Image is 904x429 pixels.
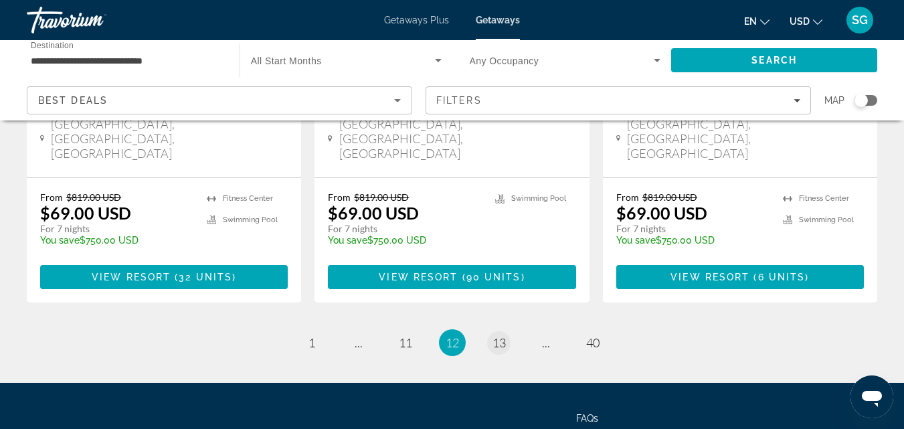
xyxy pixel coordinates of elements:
a: Getaways [476,15,520,25]
span: 6 units [758,272,806,282]
span: Best Deals [38,95,108,106]
span: SG [852,13,868,27]
button: View Resort(90 units) [328,265,575,289]
span: $819.00 USD [66,191,121,203]
p: $69.00 USD [328,203,419,223]
p: $750.00 USD [616,235,770,246]
button: User Menu [842,6,877,34]
span: ( ) [749,272,809,282]
span: [GEOGRAPHIC_DATA], [GEOGRAPHIC_DATA], [GEOGRAPHIC_DATA] [339,116,576,161]
span: USD [790,16,810,27]
span: ( ) [171,272,236,282]
span: en [744,16,757,27]
p: $750.00 USD [40,235,193,246]
span: All Start Months [251,56,322,66]
a: Getaways Plus [384,15,449,25]
button: Filters [426,86,811,114]
span: Swimming Pool [799,216,854,224]
span: 12 [446,335,459,350]
span: View Resort [92,272,171,282]
a: Travorium [27,3,161,37]
span: View Resort [670,272,749,282]
span: You save [40,235,80,246]
span: From [616,191,639,203]
p: For 7 nights [328,223,481,235]
p: $69.00 USD [40,203,131,223]
span: [GEOGRAPHIC_DATA], [GEOGRAPHIC_DATA], [GEOGRAPHIC_DATA] [51,116,288,161]
span: ( ) [458,272,525,282]
span: 13 [492,335,506,350]
span: You save [616,235,656,246]
button: Search [671,48,877,72]
mat-select: Sort by [38,92,401,108]
span: Fitness Center [223,194,273,203]
span: View Resort [379,272,458,282]
span: $819.00 USD [354,191,409,203]
span: Any Occupancy [470,56,539,66]
span: From [328,191,351,203]
nav: Pagination [27,329,877,356]
span: $819.00 USD [642,191,697,203]
span: 32 units [179,272,232,282]
p: For 7 nights [616,223,770,235]
span: ... [542,335,550,350]
input: Select destination [31,53,222,69]
button: Change currency [790,11,822,31]
span: Swimming Pool [223,216,278,224]
span: 11 [399,335,412,350]
span: 40 [586,335,600,350]
p: For 7 nights [40,223,193,235]
p: $69.00 USD [616,203,707,223]
button: View Resort(32 units) [40,265,288,289]
iframe: Button to launch messaging window [850,375,893,418]
span: Search [751,55,797,66]
span: From [40,191,63,203]
p: $750.00 USD [328,235,481,246]
button: View Resort(6 units) [616,265,864,289]
span: Map [824,91,844,110]
span: 90 units [466,272,521,282]
span: Swimming Pool [511,194,566,203]
span: Filters [436,95,482,106]
span: ... [355,335,363,350]
button: Change language [744,11,770,31]
span: Fitness Center [799,194,849,203]
span: 1 [308,335,315,350]
span: [GEOGRAPHIC_DATA], [GEOGRAPHIC_DATA], [GEOGRAPHIC_DATA] [627,116,864,161]
a: FAQs [576,413,598,424]
span: Destination [31,41,74,50]
span: You save [328,235,367,246]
